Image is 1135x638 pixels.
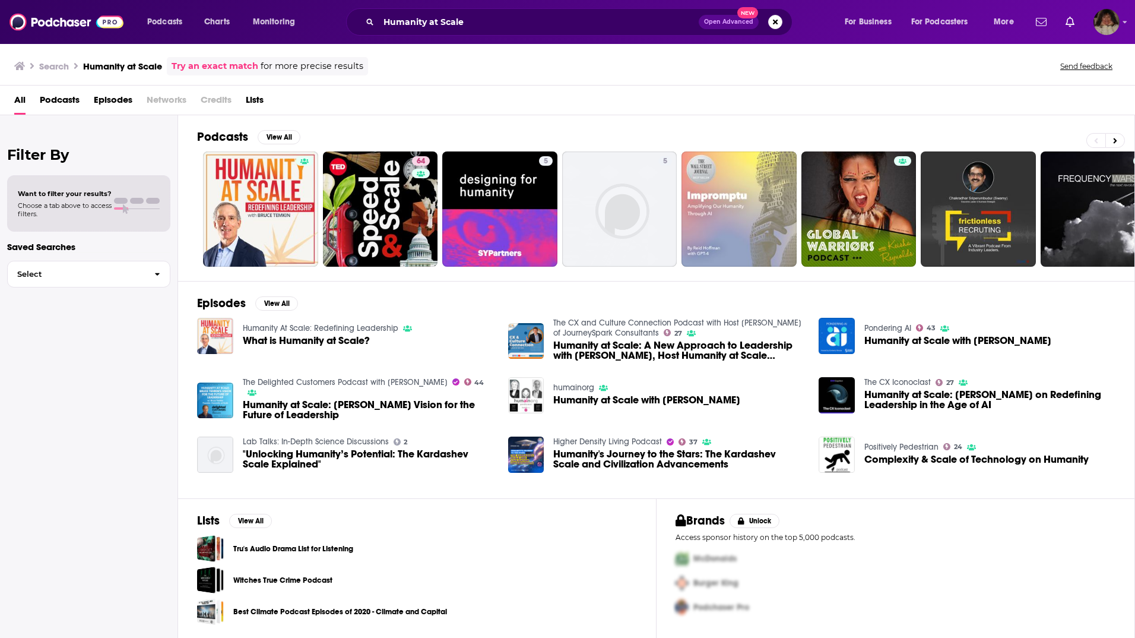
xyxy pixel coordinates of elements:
a: Humanity At Scale: Redefining Leadership [243,323,398,333]
a: 27 [936,379,954,386]
span: For Business [845,14,892,30]
span: 27 [674,331,682,336]
a: What is Humanity at Scale? [197,318,233,354]
a: 43 [916,324,936,331]
a: Podcasts [40,90,80,115]
a: Tru's Audio Drama List for Listening [233,542,353,555]
span: New [737,7,759,18]
a: 5 [562,151,677,267]
img: Podchaser - Follow, Share and Rate Podcasts [9,11,123,33]
span: Credits [201,90,232,115]
a: Positively Pedestrian [864,442,939,452]
span: Podcasts [147,14,182,30]
a: Humanity at Scale: Bruce Temkin on Redefining Leadership in the Age of AI [864,390,1115,410]
a: Witches True Crime Podcast [197,567,224,593]
button: open menu [245,12,310,31]
button: open menu [985,12,1029,31]
img: Second Pro Logo [671,571,693,595]
a: Humanity's Journey to the Stars: The Kardashev Scale and Civilization Advancements [508,437,544,473]
span: Humanity at Scale: [PERSON_NAME] Vision for the Future of Leadership [243,400,494,420]
p: Access sponsor history on the top 5,000 podcasts. [676,533,1115,542]
span: 44 [474,380,484,386]
span: Logged in as angelport [1093,9,1120,35]
span: "Unlocking Humanity’s Potential: The Kardashev Scale Explained" [243,449,494,469]
a: Humanity at Scale with Kate O’Neill [864,336,1051,346]
h2: Filter By [7,146,170,163]
h3: Search [39,61,69,72]
img: Third Pro Logo [671,595,693,620]
a: Witches True Crime Podcast [233,574,332,587]
a: EpisodesView All [197,296,298,311]
a: Complexity & Scale of Technology on Humanity [864,454,1089,465]
img: Humanity at Scale: A New Approach to Leadership with Bruce Temkin, Host Humanity at Scale Podcast [508,323,544,359]
a: Charts [196,12,237,31]
span: Select [8,270,145,278]
input: Search podcasts, credits, & more... [379,12,699,31]
a: Show notifications dropdown [1061,12,1079,32]
button: Send feedback [1057,61,1116,71]
a: 2 [394,438,408,446]
button: View All [229,514,272,528]
button: open menu [903,12,985,31]
a: Humanity at Scale with Kate O’Neill [819,318,855,354]
a: Show notifications dropdown [1031,12,1051,32]
span: 43 [927,326,936,331]
a: Humanity at Scale: Bruce Temkin’s Vision for the Future of Leadership [243,400,494,420]
a: Episodes [94,90,132,115]
span: Humanity at Scale with [PERSON_NAME] [864,336,1051,346]
a: Lab Talks: In-Depth Science Discussions [243,437,389,447]
span: 64 [417,156,425,168]
button: View All [258,130,300,144]
a: Pondering AI [864,323,911,333]
a: 24 [943,443,962,450]
span: Networks [147,90,186,115]
span: 27 [946,380,954,386]
span: All [14,90,26,115]
img: Humanity at Scale with Bruce Temkin [508,377,544,413]
a: 5 [658,156,672,166]
h2: Episodes [197,296,246,311]
span: More [994,14,1014,30]
span: Tru's Audio Drama List for Listening [197,535,224,562]
h3: Humanity at Scale [83,61,162,72]
span: 5 [544,156,548,168]
span: Monitoring [253,14,295,30]
span: 24 [954,444,962,450]
img: Complexity & Scale of Technology on Humanity [819,437,855,473]
a: Humanity at Scale: Bruce Temkin’s Vision for the Future of Leadership [197,383,233,419]
button: Show profile menu [1093,9,1120,35]
a: 64 [412,156,430,166]
button: open menu [139,12,198,31]
h2: Lists [197,513,220,528]
span: Humanity at Scale with [PERSON_NAME] [553,395,740,405]
a: Humanity's Journey to the Stars: The Kardashev Scale and Civilization Advancements [553,449,804,469]
a: ListsView All [197,513,272,528]
a: The Delighted Customers Podcast with Mark Slatin [243,377,448,387]
img: First Pro Logo [671,547,693,571]
img: Humanity at Scale: Bruce Temkin on Redefining Leadership in the Age of AI [819,377,855,413]
button: open menu [836,12,906,31]
span: 2 [404,440,407,445]
span: Humanity at Scale: [PERSON_NAME] on Redefining Leadership in the Age of AI [864,390,1115,410]
button: View All [255,296,298,311]
button: Unlock [730,514,780,528]
a: humainorg [553,383,594,393]
img: "Unlocking Humanity’s Potential: The Kardashev Scale Explained" [197,437,233,473]
a: Humanity at Scale: A New Approach to Leadership with Bruce Temkin, Host Humanity at Scale Podcast [553,340,804,361]
button: Open AdvancedNew [699,15,759,29]
a: What is Humanity at Scale? [243,336,370,346]
a: Best Climate Podcast Episodes of 2020 - Climate and Capital [197,598,224,625]
a: Lists [246,90,264,115]
span: Want to filter your results? [18,189,112,198]
a: Higher Density Living Podcast [553,437,662,447]
span: 37 [689,440,698,445]
a: 5 [442,151,557,267]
